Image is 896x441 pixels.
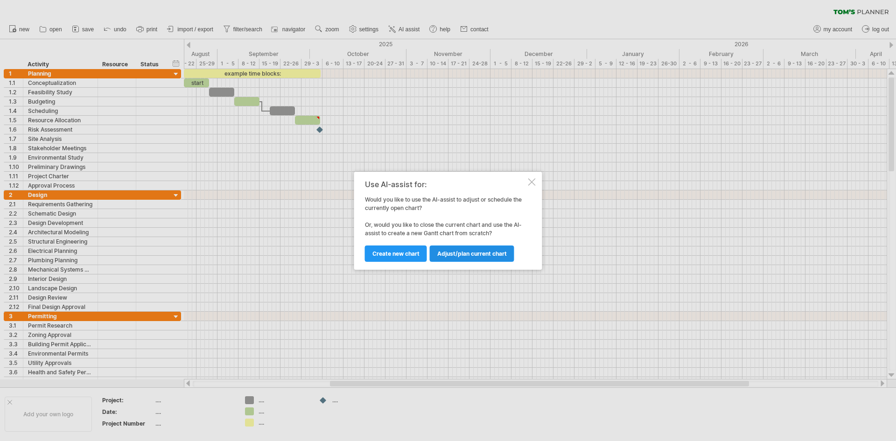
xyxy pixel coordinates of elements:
[437,250,507,257] span: Adjust/plan current chart
[372,250,420,257] span: Create new chart
[365,245,427,262] a: Create new chart
[365,180,526,261] div: Would you like to use the AI-assist to adjust or schedule the currently open chart? Or, would you...
[430,245,514,262] a: Adjust/plan current chart
[365,180,526,189] div: Use AI-assist for:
